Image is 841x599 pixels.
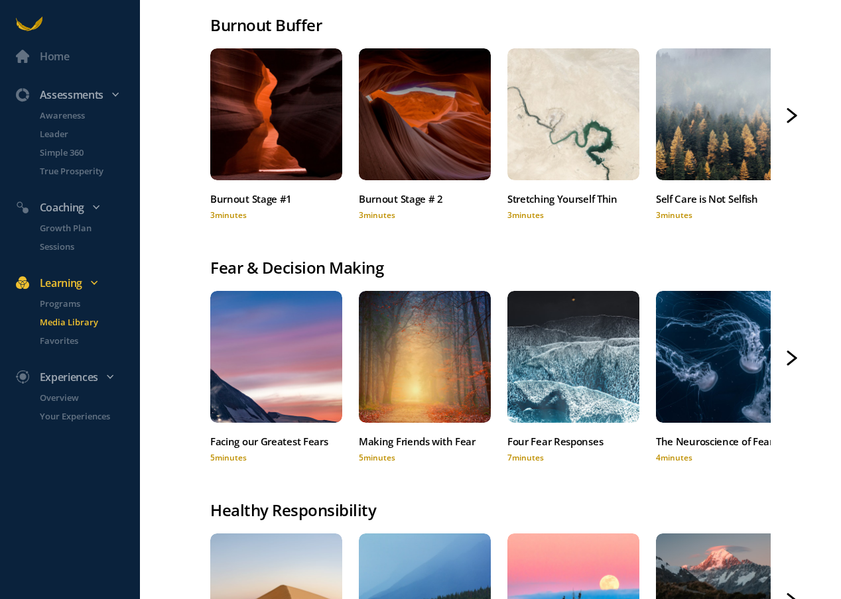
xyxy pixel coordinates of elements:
p: Leader [40,127,137,140]
div: Healthy Responsibility [210,498,771,523]
p: Awareness [40,109,137,122]
div: 3 minutes [359,209,491,221]
p: Sessions [40,240,137,253]
p: True Prosperity [40,164,137,178]
p: Overview [40,391,137,404]
p: Media Library [40,315,137,329]
div: Coaching [8,199,145,216]
div: 4 minutes [656,452,788,463]
div: Facing our Greatest Fears [210,433,342,450]
a: True Prosperity [24,164,140,178]
div: Burnout Stage # 2 [359,190,491,207]
div: 3 minutes [210,209,342,221]
div: 3 minutes [656,209,788,221]
p: Simple 360 [40,146,137,159]
div: Assessments [8,86,145,103]
p: Favorites [40,334,137,347]
p: Growth Plan [40,221,137,235]
div: Stretching Yourself Thin [507,190,639,207]
a: Media Library [24,315,140,329]
a: Overview [24,391,140,404]
div: Burnout Buffer [210,13,771,38]
div: Learning [8,274,145,292]
div: Four Fear Responses [507,433,639,450]
div: The Neuroscience of Fear and Decision Making [656,433,788,450]
a: Your Experiences [24,409,140,423]
p: Your Experiences [40,409,137,423]
a: Awareness [24,109,140,122]
div: Making Friends with Fear [359,433,491,450]
div: 5 minutes [210,452,342,463]
div: Experiences [8,368,145,386]
div: 7 minutes [507,452,639,463]
div: Self Care is Not Selfish [656,190,788,207]
a: Sessions [24,240,140,253]
a: Leader [24,127,140,140]
a: Programs [24,297,140,310]
div: Burnout Stage #1 [210,190,342,207]
a: Simple 360 [24,146,140,159]
div: 5 minutes [359,452,491,463]
div: 3 minutes [507,209,639,221]
div: Fear & Decision Making [210,255,771,280]
p: Programs [40,297,137,310]
a: Favorites [24,334,140,347]
div: Home [40,48,70,65]
a: Growth Plan [24,221,140,235]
